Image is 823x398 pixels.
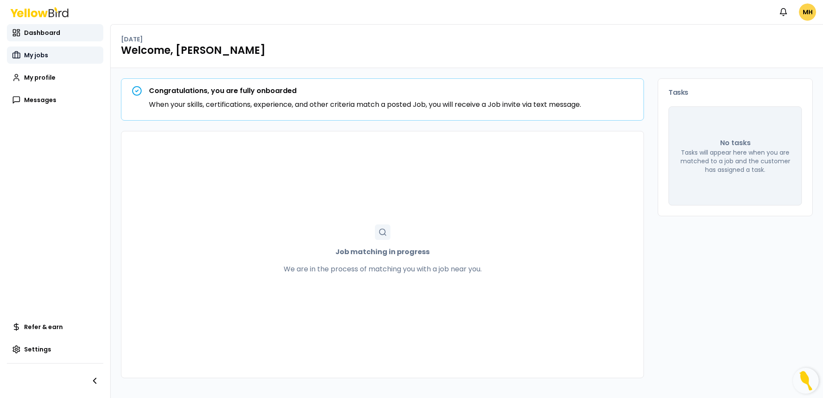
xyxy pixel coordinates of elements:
[7,47,103,64] a: My jobs
[335,247,430,257] strong: Job matching in progress
[24,96,56,104] span: Messages
[668,89,802,96] h3: Tasks
[7,318,103,336] a: Refer & earn
[24,323,63,331] span: Refer & earn
[799,3,816,21] span: MH
[24,51,48,59] span: My jobs
[7,91,103,109] a: Messages
[284,264,482,274] p: We are in the process of matching you with a job near you.
[720,138,751,148] p: No tasks
[149,99,581,110] p: When your skills, certifications, experience, and other criteria match a posted Job, you will rec...
[7,69,103,86] a: My profile
[7,24,103,41] a: Dashboard
[679,148,791,174] p: Tasks will appear here when you are matched to a job and the customer has assigned a task.
[24,73,56,82] span: My profile
[149,86,297,96] strong: Congratulations, you are fully onboarded
[7,341,103,358] a: Settings
[24,345,51,354] span: Settings
[121,44,813,57] h1: Welcome, [PERSON_NAME]
[24,28,60,37] span: Dashboard
[793,368,819,394] button: Open Resource Center
[121,35,143,44] p: [DATE]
